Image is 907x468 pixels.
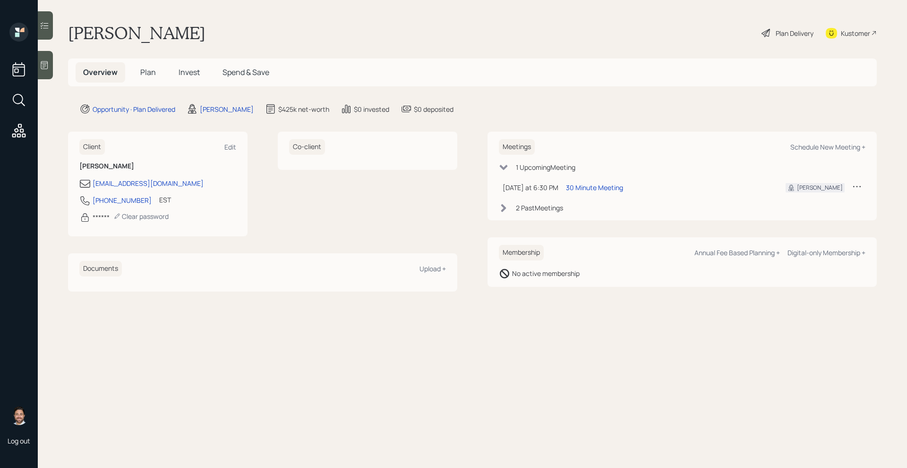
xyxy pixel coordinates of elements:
[289,139,325,155] h6: Co-client
[790,142,865,151] div: Schedule New Meeting +
[787,248,865,257] div: Digital-only Membership +
[159,195,171,205] div: EST
[79,261,122,276] h6: Documents
[414,104,453,114] div: $0 deposited
[68,23,205,43] h1: [PERSON_NAME]
[140,67,156,77] span: Plan
[224,142,236,151] div: Edit
[419,264,446,273] div: Upload +
[278,104,329,114] div: $425k net-worth
[93,104,175,114] div: Opportunity · Plan Delivered
[499,139,535,155] h6: Meetings
[797,184,843,192] div: [PERSON_NAME]
[516,162,575,172] div: 1 Upcoming Meeting
[354,104,389,114] div: $0 invested
[776,28,813,38] div: Plan Delivery
[499,245,544,260] h6: Membership
[79,139,105,155] h6: Client
[516,203,563,213] div: 2 Past Meeting s
[200,104,254,114] div: [PERSON_NAME]
[83,67,118,77] span: Overview
[694,248,780,257] div: Annual Fee Based Planning +
[79,162,236,170] h6: [PERSON_NAME]
[503,183,558,192] div: [DATE] at 6:30 PM
[512,268,580,278] div: No active membership
[8,436,30,445] div: Log out
[93,178,204,188] div: [EMAIL_ADDRESS][DOMAIN_NAME]
[9,406,28,425] img: michael-russo-headshot.png
[566,183,623,192] div: 30 Minute Meeting
[93,195,152,205] div: [PHONE_NUMBER]
[841,28,870,38] div: Kustomer
[113,212,169,221] div: Clear password
[179,67,200,77] span: Invest
[222,67,269,77] span: Spend & Save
